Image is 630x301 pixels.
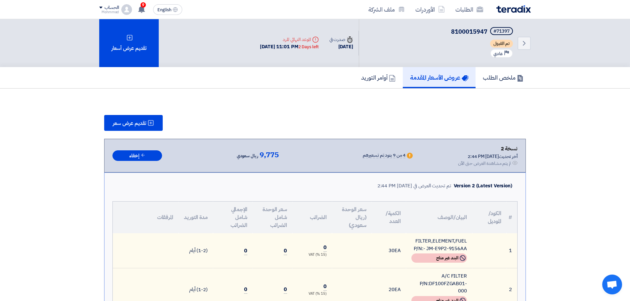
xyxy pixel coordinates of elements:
[298,252,327,258] div: (15 %) VAT
[458,160,511,167] div: لم يتم مشاهدة العرض حتى الآن
[141,2,146,8] span: 9
[363,153,405,158] div: 4 من 9 بنود تم تسعيرهم
[298,291,327,297] div: (15 %) VAT
[372,202,406,233] th: الكمية/العدد
[410,74,468,81] h5: عروض الأسعار المقدمة
[451,27,487,36] span: 8100015947
[292,202,332,233] th: الضرائب
[213,202,253,233] th: الإجمالي شامل الضرائب
[377,182,451,190] div: تم تحديث العرض في [DATE] 2:44 PM
[99,10,119,14] div: Mohmmad
[329,43,353,51] div: [DATE]
[496,5,531,13] img: Teradix logo
[406,202,472,233] th: البيان/الوصف
[354,67,403,88] a: أوامر التوريد
[490,40,513,48] span: تم القبول
[483,74,524,81] h5: ملخص الطلب
[332,202,372,233] th: سعر الوحدة (ريال سعودي)
[389,247,395,254] span: 30
[112,150,162,161] button: إخفاء
[253,202,292,233] th: سعر الوحدة شامل الضرائب
[99,19,159,67] div: تقديم عرض أسعار
[411,237,467,252] div: FILTER,ELEMENT,FUEL P/N:- JM-E9P2-9156AA
[260,43,318,51] div: [DATE] 11:01 PM
[157,8,171,12] span: English
[298,44,319,50] div: 2 Days left
[260,151,279,159] span: 9,775
[113,202,179,233] th: المرفقات
[284,247,287,255] span: 0
[121,4,132,15] img: profile_test.png
[363,2,410,17] a: ملف الشركة
[454,182,512,190] div: Version 2 (Latest Version)
[458,153,518,160] div: أخر تحديث [DATE] 2:44 PM
[153,4,182,15] button: English
[602,275,622,294] div: دردشة مفتوحة
[411,253,467,263] div: البند غير متاح
[451,27,514,36] h5: 8100015947
[323,282,327,291] span: 0
[403,67,476,88] a: عروض الأسعار المقدمة
[493,51,503,57] span: عادي
[260,36,318,43] div: الموعد النهائي للرد
[411,272,467,295] div: A/C FILTER P/N:DF100FZGAB01-000
[410,2,450,17] a: الأوردرات
[372,233,406,268] td: EA
[179,233,213,268] td: (1-2) أيام
[450,2,488,17] a: الطلبات
[329,36,353,43] div: صدرت في
[323,244,327,252] span: 0
[237,152,258,160] span: ريال سعودي
[113,121,146,126] span: تقديم عرض سعر
[389,286,395,293] span: 20
[507,233,517,268] td: 1
[104,115,163,131] button: تقديم عرض سعر
[284,285,287,294] span: 0
[244,285,247,294] span: 0
[507,202,517,233] th: #
[476,67,531,88] a: ملخص الطلب
[493,29,510,34] div: #71397
[458,144,518,153] div: نسخة 2
[361,74,396,81] h5: أوامر التوريد
[472,202,507,233] th: الكود/الموديل
[105,5,119,11] div: الحساب
[179,202,213,233] th: مدة التوريد
[244,247,247,255] span: 0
